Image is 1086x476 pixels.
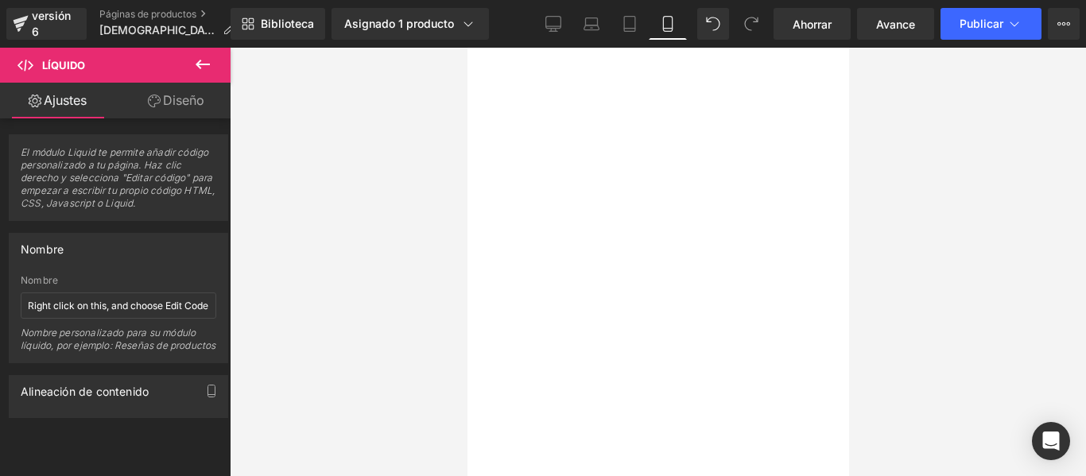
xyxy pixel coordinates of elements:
font: Nombre personalizado para su módulo líquido, por ejemplo: Reseñas de productos [21,327,216,351]
a: Tableta [611,8,649,40]
button: Deshacer [697,8,729,40]
font: Páginas de productos [99,8,196,20]
font: Alineación de contenido [21,385,149,398]
a: versión 6 [6,8,87,40]
font: Líquido [42,59,85,72]
font: Avance [876,17,915,31]
font: El módulo Liquid te permite añadir código personalizado a tu página. Haz clic derecho y seleccion... [21,146,215,209]
a: Móvil [649,8,687,40]
button: Más [1048,8,1080,40]
a: Diseño [118,83,234,118]
button: Rehacer [735,8,767,40]
a: Nueva Biblioteca [231,8,325,40]
font: Asignado 1 producto [344,17,454,30]
button: Publicar [941,8,1041,40]
font: Nombre [21,242,64,256]
font: Biblioteca [261,17,314,30]
font: Diseño [163,92,204,108]
font: Publicar [960,17,1003,30]
font: versión 6 [32,9,71,38]
a: Páginas de productos [99,8,246,21]
a: Computadora portátil [572,8,611,40]
a: Avance [857,8,934,40]
font: [DEMOGRAPHIC_DATA] [99,23,223,37]
div: Abrir Intercom Messenger [1032,422,1070,460]
font: Ahorrar [793,17,832,31]
font: Nombre [21,274,58,286]
font: Ajustes [44,92,87,108]
a: De oficina [534,8,572,40]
